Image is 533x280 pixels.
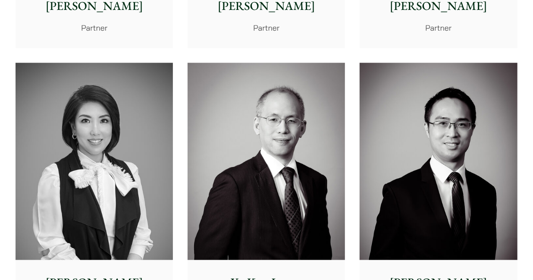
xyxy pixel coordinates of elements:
[22,22,166,34] p: Partner
[367,22,510,34] p: Partner
[194,22,338,34] p: Partner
